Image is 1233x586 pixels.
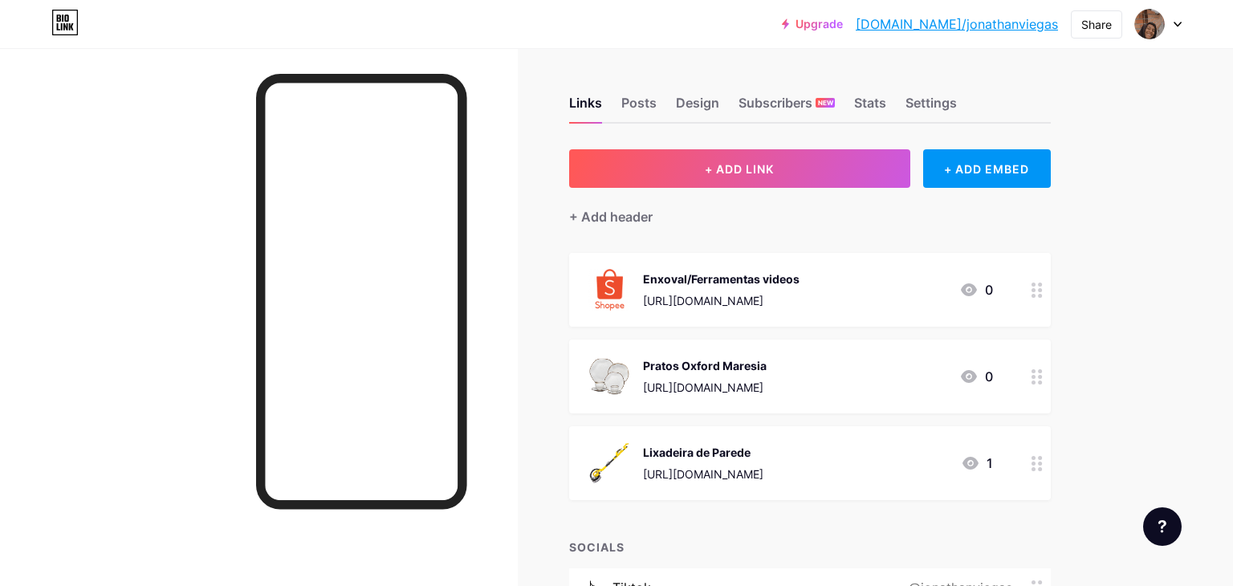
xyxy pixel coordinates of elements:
div: + Add header [569,207,653,226]
div: Design [676,93,719,122]
img: Enxoval/Ferramentas videos [588,269,630,311]
div: Stats [854,93,886,122]
a: [DOMAIN_NAME]/jonathanviegas [856,14,1058,34]
button: + ADD LINK [569,149,910,188]
div: [URL][DOMAIN_NAME] [643,292,800,309]
div: Settings [905,93,957,122]
img: Lixadeira de Parede [588,442,630,484]
img: Pratos Oxford Maresia [588,356,630,397]
div: 1 [961,454,993,473]
a: Upgrade [782,18,843,31]
div: [URL][DOMAIN_NAME] [643,379,767,396]
div: 0 [959,367,993,386]
div: Pratos Oxford Maresia [643,357,767,374]
div: Enxoval/Ferramentas videos [643,271,800,287]
div: Subscribers [739,93,835,122]
div: Lixadeira de Parede [643,444,763,461]
div: Posts [621,93,657,122]
div: 0 [959,280,993,299]
span: NEW [818,98,833,108]
div: SOCIALS [569,539,1051,555]
div: Share [1081,16,1112,33]
div: + ADD EMBED [923,149,1051,188]
div: [URL][DOMAIN_NAME] [643,466,763,482]
span: + ADD LINK [705,162,774,176]
img: jonathanviegas [1134,9,1165,39]
div: Links [569,93,602,122]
